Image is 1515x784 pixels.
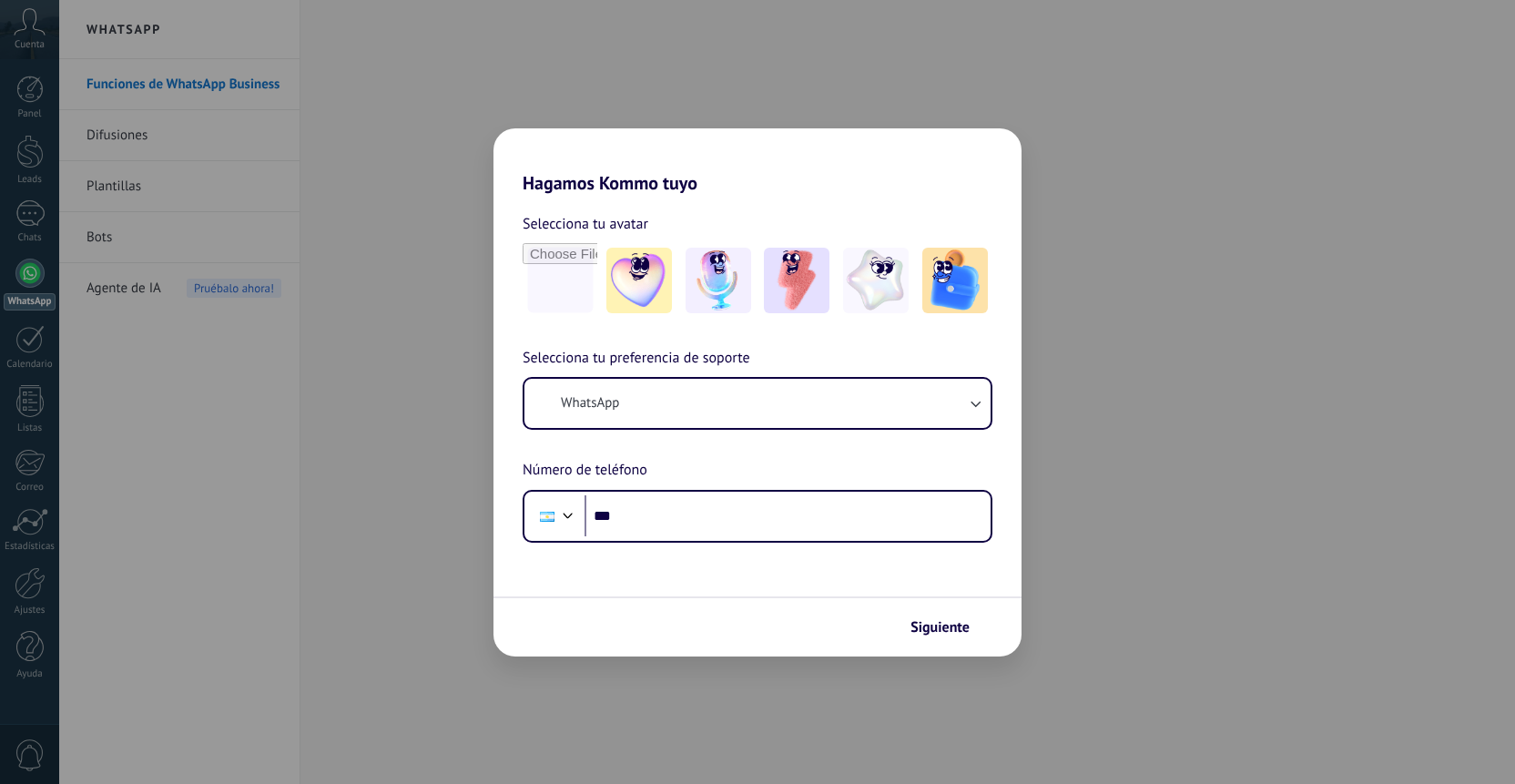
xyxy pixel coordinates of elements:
[910,621,970,634] span: Siguiente
[523,212,648,236] span: Selecciona tu avatar
[764,248,829,313] img: -3.jpeg
[606,248,672,313] img: -1.jpeg
[686,248,751,313] img: -2.jpeg
[523,347,750,371] span: Selecciona tu preferencia de soporte
[561,394,619,412] span: WhatsApp
[922,248,988,313] img: -5.jpeg
[524,379,991,428] button: WhatsApp
[523,459,647,483] span: Número de teléfono
[530,497,564,535] div: Argentina: + 54
[843,248,909,313] img: -4.jpeg
[902,612,994,643] button: Siguiente
[493,128,1022,194] h2: Hagamos Kommo tuyo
